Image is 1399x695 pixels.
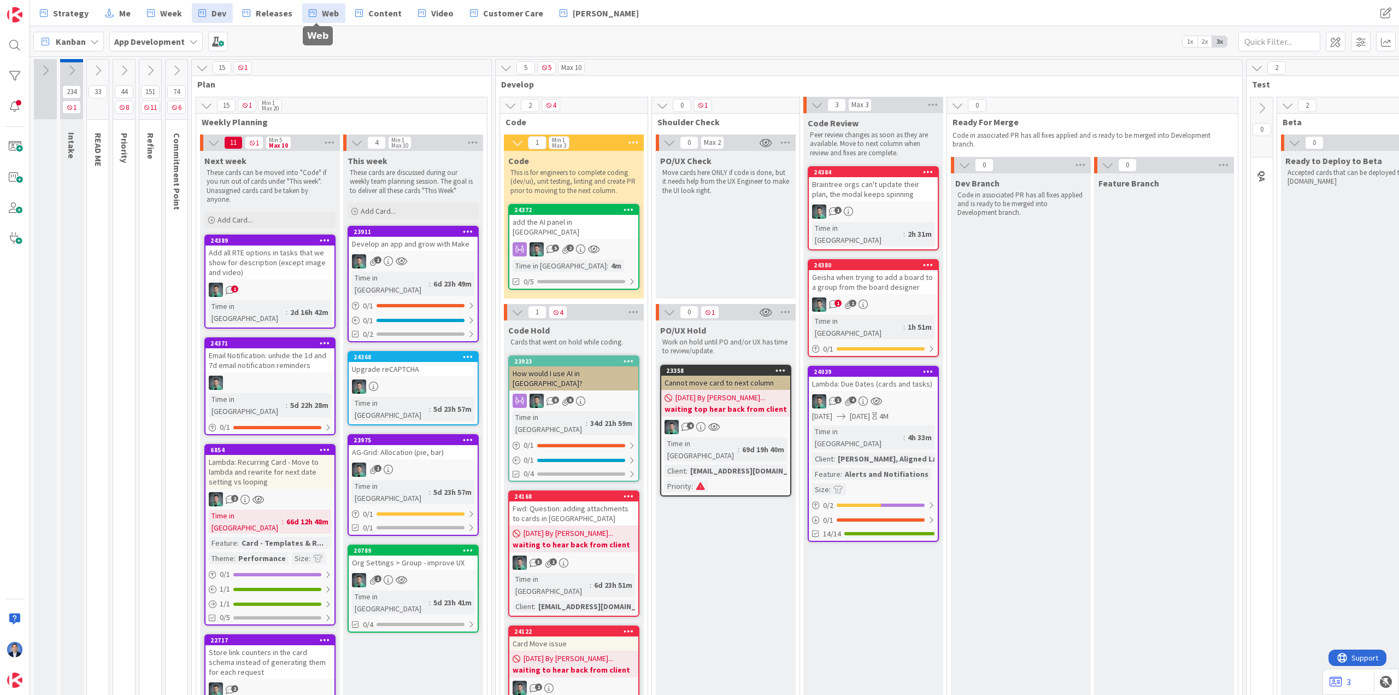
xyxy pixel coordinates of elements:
[524,276,534,288] span: 0/5
[210,446,334,454] div: 6854
[850,411,870,422] span: [DATE]
[513,573,590,597] div: Time in [GEOGRAPHIC_DATA]
[509,556,638,570] div: VP
[292,552,309,564] div: Size
[524,653,613,664] span: [DATE] By [PERSON_NAME]...
[509,357,638,390] div: 23923How would I use AI in [GEOGRAPHIC_DATA]?
[348,545,479,633] a: 20789Org Settings > Group - improve UXVPTime in [GEOGRAPHIC_DATA]:5d 23h 41m0/4
[552,244,559,252] span: 5
[834,300,842,307] span: 1
[661,366,790,390] div: 23358Cannot move card to next column
[352,480,429,504] div: Time in [GEOGRAPHIC_DATA]
[62,85,81,98] span: 234
[823,500,833,511] span: 0 / 2
[348,434,479,536] a: 23975AG-Grid: Allocation (pie, bar)VPTime in [GEOGRAPHIC_DATA]:5d 23h 57m0/10/1
[833,453,835,465] span: :
[509,636,638,651] div: Card Move issue
[141,85,160,98] span: 151
[665,404,787,414] b: waiting top hear back from client
[23,2,50,15] span: Support
[352,591,429,615] div: Time in [GEOGRAPHIC_DATA]
[354,228,478,236] div: 23911
[349,463,478,477] div: VP
[352,463,366,477] img: VP
[513,600,534,612] div: Client
[33,3,95,23] a: Strategy
[209,537,237,549] div: Feature
[814,261,938,269] div: 24380
[349,507,478,521] div: 0/1
[809,367,938,391] div: 24039Lambda: Due Dates (cards and tasks)
[509,492,638,525] div: 24168Fwd: Question: adding attachments to cards in [GEOGRAPHIC_DATA]
[513,664,635,675] b: waiting to hear back from client
[567,244,574,252] span: 2
[812,297,826,312] img: VP
[665,437,738,462] div: Time in [GEOGRAPHIC_DATA]
[809,377,938,391] div: Lambda: Due Dates (cards and tasks)
[349,314,478,328] div: 0/1
[905,431,934,443] div: 4h 33m
[205,597,334,611] div: 1/1
[513,411,586,435] div: Time in [GEOGRAPHIC_DATA]
[514,358,638,365] div: 23923
[236,3,299,23] a: Releases
[591,579,635,591] div: 6d 23h 51m
[349,556,478,570] div: Org Settings > Group - improve UX
[205,420,334,434] div: 0/1
[812,394,826,408] img: VP
[823,515,833,526] span: 0 / 1
[808,166,939,250] a: 24384Braintree orgs can't update their plan, the modal keeps spinningVPTime in [GEOGRAPHIC_DATA]:...
[834,396,842,404] span: 1
[349,352,478,376] div: 24368Upgrade reCAPTCHA
[1238,32,1320,51] input: Quick Filter...
[220,569,230,580] span: 0 / 1
[115,101,133,114] span: 8
[205,492,334,506] div: VP
[431,597,474,609] div: 5d 23h 41m
[348,226,479,342] a: 23911Develop an app and grow with MakeVPTime in [GEOGRAPHIC_DATA]:6d 23h 49m0/10/10/2
[220,612,230,623] span: 0/5
[842,468,931,480] div: Alerts and Notifiations
[307,31,328,41] h5: Web
[220,583,230,595] span: 1 / 1
[211,7,226,20] span: Dev
[363,315,373,326] span: 0 / 1
[217,99,236,112] span: 15
[879,411,889,422] div: 4M
[849,396,856,404] span: 4
[516,61,535,74] span: 5
[204,337,336,435] a: 24371Email Notification: unhide the 1d and 7d email notification remindersVPTime in [GEOGRAPHIC_D...
[349,546,478,570] div: 20789Org Settings > Group - improve UX
[509,394,638,408] div: VP
[738,443,739,455] span: :
[665,420,679,434] img: VP
[349,237,478,251] div: Develop an app and grow with Make
[513,539,635,550] b: waiting to hear back from client
[968,99,986,112] span: 0
[812,205,826,219] img: VP
[809,260,938,270] div: 24380
[209,300,286,324] div: Time in [GEOGRAPHIC_DATA]
[535,684,542,691] span: 2
[586,417,587,429] span: :
[509,501,638,525] div: Fwd: Question: adding attachments to cards in [GEOGRAPHIC_DATA]
[141,101,160,114] span: 11
[812,315,903,339] div: Time in [GEOGRAPHIC_DATA]
[7,673,22,688] img: avatar
[823,528,841,540] span: 14/14
[361,206,396,216] span: Add Card...
[220,598,230,610] span: 1 / 1
[530,242,544,256] img: VP
[1183,36,1197,47] span: 1x
[1298,99,1316,112] span: 2
[231,285,238,293] span: 1
[561,65,581,71] div: Max 10
[835,453,945,465] div: [PERSON_NAME], Aligned Law
[431,278,474,290] div: 6d 23h 49m
[590,579,591,591] span: :
[287,399,331,411] div: 5d 22h 28m
[501,79,1228,90] span: Develop
[1212,36,1227,47] span: 3x
[114,36,185,47] b: App Development
[349,352,478,362] div: 24368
